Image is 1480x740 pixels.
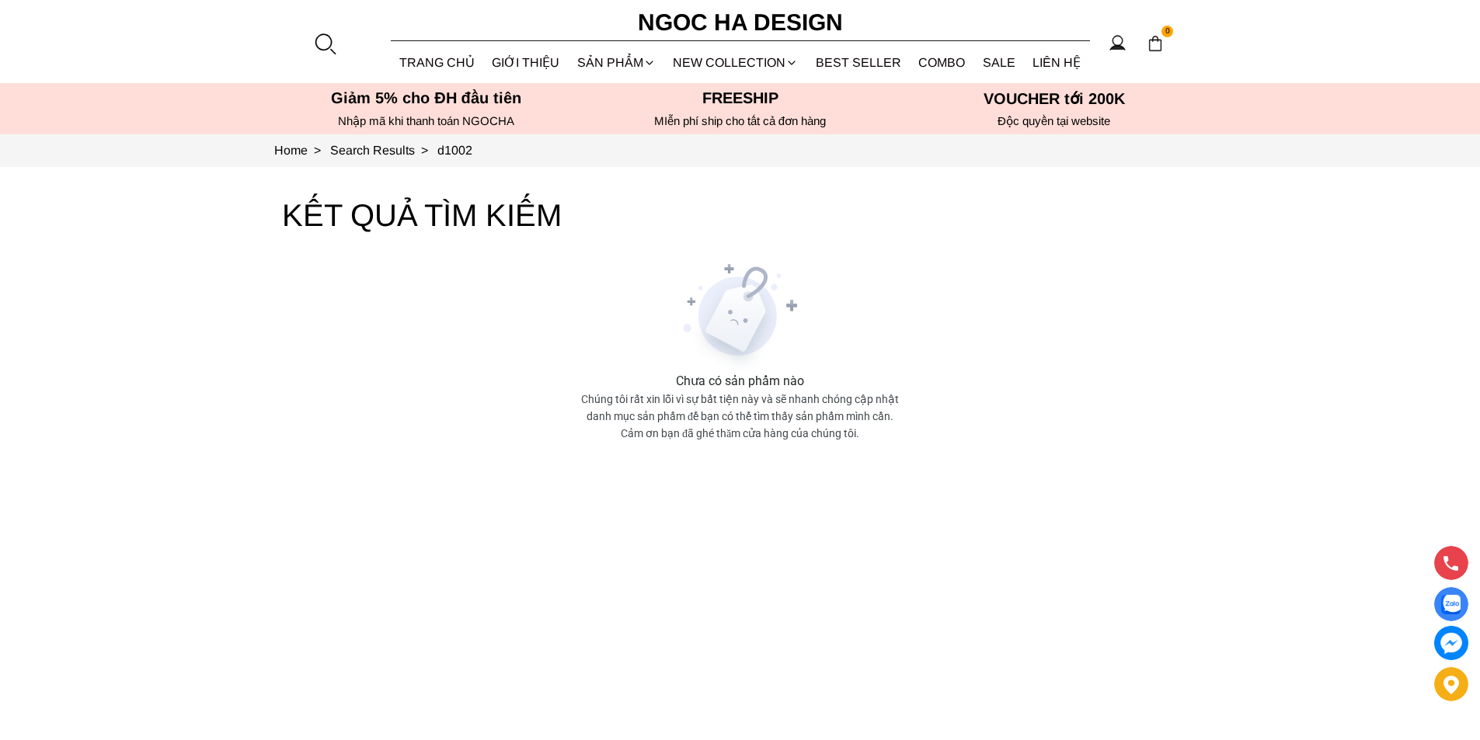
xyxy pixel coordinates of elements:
[902,89,1207,108] h5: VOUCHER tới 200K
[331,89,521,106] font: Giảm 5% cho ĐH đầu tiên
[1434,626,1468,660] a: messenger
[1434,587,1468,621] a: Display image
[282,190,1199,240] h3: KẾT QUẢ TÌM KIẾM
[702,89,778,106] font: Freeship
[676,372,804,391] div: Chưa có sản phẩm nào
[1024,42,1090,83] a: LIÊN HỆ
[437,144,472,157] a: Link to d1002
[588,114,893,128] h6: MIễn phí ship cho tất cả đơn hàng
[391,42,484,83] a: TRANG CHỦ
[274,144,330,157] a: Link to Home
[1441,595,1461,614] img: Display image
[483,42,569,83] a: GIỚI THIỆU
[902,114,1207,128] h6: Độc quyền tại website
[974,42,1025,83] a: SALE
[1161,26,1174,38] span: 0
[664,42,807,83] a: NEW COLLECTION
[308,144,327,157] span: >
[575,391,905,442] p: Chúng tôi rất xin lỗi vì sự bất tiện này và sẽ nhanh chóng cập nhật danh mục sản phẩm để bạn có t...
[624,4,857,41] a: Ngoc Ha Design
[330,144,437,157] a: Link to Search Results
[569,42,665,83] div: SẢN PHẨM
[807,42,911,83] a: BEST SELLER
[910,42,974,83] a: Combo
[338,114,514,127] font: Nhập mã khi thanh toán NGOCHA
[1147,35,1164,52] img: img-CART-ICON-ksit0nf1
[415,144,434,157] span: >
[678,248,803,372] img: empty-product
